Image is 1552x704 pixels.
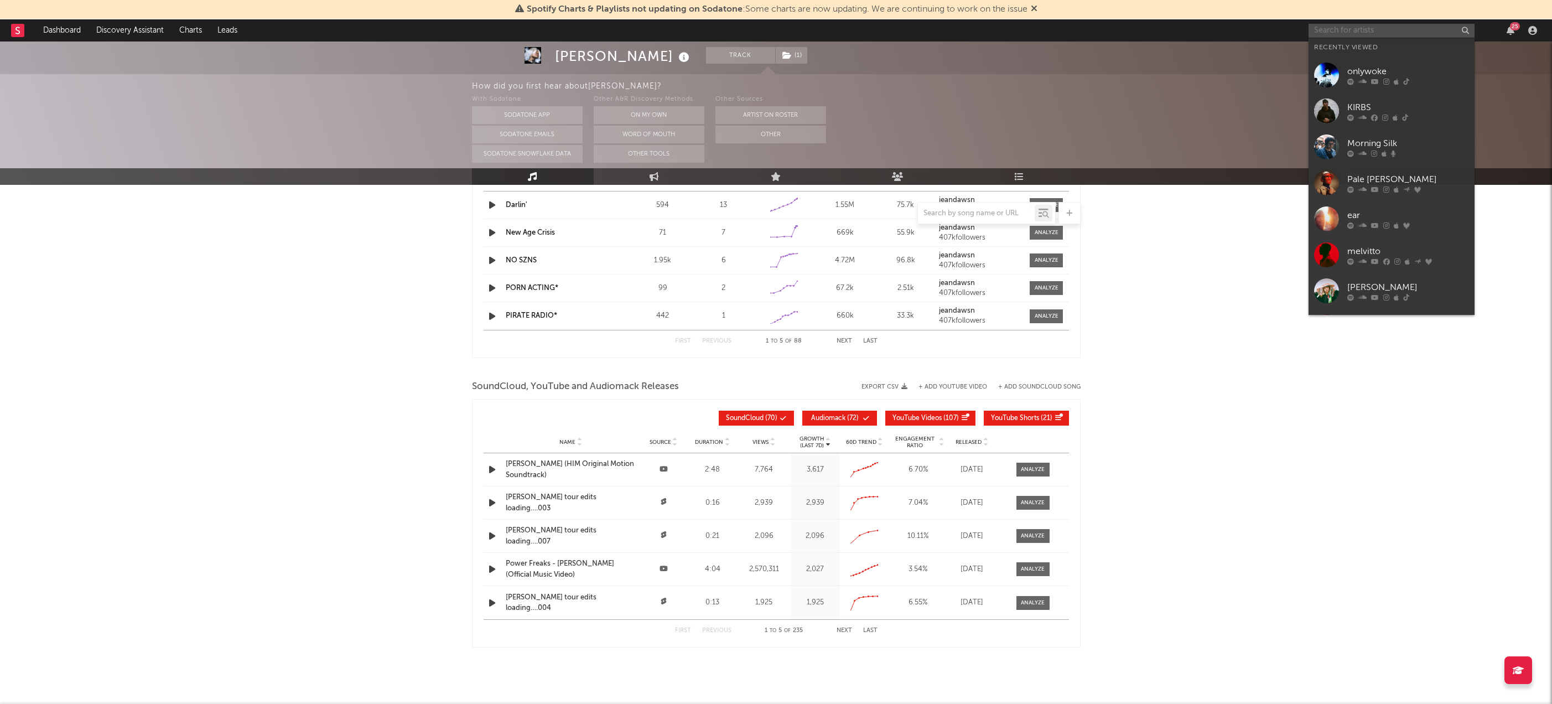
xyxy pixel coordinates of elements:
p: Growth [800,436,824,442]
button: Sodatone Snowflake Data [472,145,583,163]
div: 3,617 [793,464,837,475]
button: (1) [776,47,807,64]
strong: jeandawsn [939,252,975,259]
button: First [675,338,691,344]
a: [PERSON_NAME] [1309,273,1475,309]
button: Next [837,338,852,344]
span: Source [650,439,671,446]
strong: jeandawsn [939,196,975,204]
button: Artist on Roster [715,106,826,124]
div: 1.55M [817,200,873,211]
a: Darlin' [506,201,527,209]
div: 13 [696,200,751,211]
button: First [675,628,691,634]
div: [DATE] [950,498,994,509]
span: of [785,339,792,344]
span: to [771,339,777,344]
button: Last [863,338,878,344]
div: 2,939 [793,498,837,509]
button: Other Tools [594,145,704,163]
div: [PERSON_NAME] tour edits loading….003 [506,492,636,514]
div: + Add YouTube Video [907,384,987,390]
div: 407k followers [939,234,1022,242]
div: ear [1347,209,1469,222]
strong: jeandawsn [939,279,975,287]
button: Sodatone App [472,106,583,124]
div: 2,570,311 [740,564,788,575]
span: SoundCloud [726,415,764,422]
div: 2 [696,283,751,294]
a: jeandawsn [939,252,1022,260]
div: 1,925 [740,597,788,608]
div: Pale [PERSON_NAME] [1347,173,1469,186]
span: ( 70 ) [726,415,777,422]
div: 4.72M [817,255,873,266]
div: [DATE] [950,564,994,575]
a: ear [1309,201,1475,237]
span: YouTube Videos [892,415,942,422]
div: [PERSON_NAME] [1347,281,1469,294]
a: jeandawsn [939,196,1022,204]
button: + Add SoundCloud Song [998,384,1081,390]
span: ( 21 ) [991,415,1052,422]
a: Discovery Assistant [89,19,172,42]
span: Name [559,439,575,446]
a: onlywoke [1309,57,1475,93]
div: [DATE] [950,597,994,608]
div: onlywoke [1347,65,1469,78]
a: Dashboard [35,19,89,42]
div: Other A&R Discovery Methods [594,93,704,106]
div: 6 [696,255,751,266]
a: jeandawsn [939,224,1022,232]
div: 2,027 [793,564,837,575]
p: (Last 7d) [800,442,824,449]
button: 25 [1507,26,1514,35]
button: Last [863,628,878,634]
span: SoundCloud, YouTube and Audiomack Releases [472,380,679,394]
div: 0:13 [691,597,735,608]
input: Search for artists [1309,24,1475,38]
div: 0:21 [691,531,735,542]
div: melvitto [1347,245,1469,258]
div: 2:48 [691,464,735,475]
a: PORN ACTING* [506,284,558,292]
div: Morning Silk [1347,137,1469,150]
span: Dismiss [1031,5,1037,14]
button: + Add YouTube Video [918,384,987,390]
span: Duration [695,439,723,446]
button: + Add SoundCloud Song [987,384,1081,390]
button: Word Of Mouth [594,126,704,143]
span: YouTube Shorts [991,415,1039,422]
div: 660k [817,310,873,322]
div: 75.7k [878,200,933,211]
div: 25 [1510,22,1520,30]
button: Track [706,47,775,64]
div: 7,764 [740,464,788,475]
span: Audiomack [811,415,845,422]
button: Next [837,628,852,634]
div: 7 [696,227,751,239]
a: PIRATE RADIO* [506,312,557,319]
span: Engagement Ratio [892,436,938,449]
div: 3.54 % [892,564,944,575]
a: Charts [172,19,210,42]
div: 55.9k [878,227,933,239]
div: 2,096 [793,531,837,542]
span: of [784,628,791,633]
span: 60D Trend [846,439,876,446]
a: [PERSON_NAME] tour edits loading….007 [506,525,636,547]
div: 0:16 [691,498,735,509]
a: jeandawsn [939,307,1022,315]
div: [PERSON_NAME] tour edits loading….004 [506,592,636,614]
span: to [770,628,776,633]
button: YouTube Shorts(21) [984,411,1069,426]
div: Power Freaks - [PERSON_NAME] (Official Music Video) [506,558,636,580]
button: Previous [702,628,731,634]
a: NO SZNS [506,257,537,264]
div: 407k followers [939,262,1022,270]
button: Sodatone Emails [472,126,583,143]
div: Recently Viewed [1314,41,1469,54]
div: 2,096 [740,531,788,542]
strong: jeandawsn [939,307,975,314]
